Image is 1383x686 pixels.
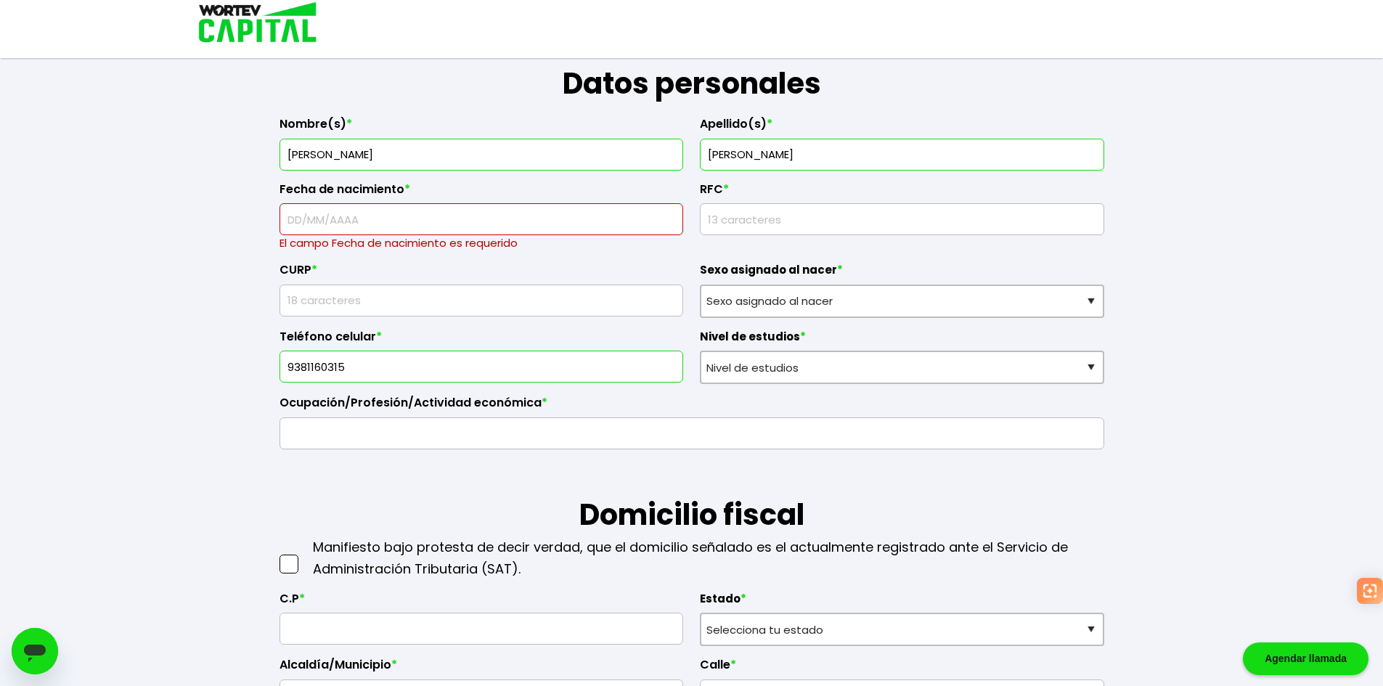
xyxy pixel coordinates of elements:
[280,235,684,251] p: El campo Fecha de nacimiento es requerido
[286,351,677,382] input: 10 dígitos
[280,592,684,613] label: C.P
[280,182,684,204] label: Fecha de nacimiento
[280,449,1104,536] h1: Domicilio fiscal
[313,536,1104,580] p: Manifiesto bajo protesta de decir verdad, que el domicilio señalado es el actualmente registrado ...
[700,182,1104,204] label: RFC
[286,285,677,316] input: 18 caracteres
[700,117,1104,139] label: Apellido(s)
[700,330,1104,351] label: Nivel de estudios
[700,263,1104,285] label: Sexo asignado al nacer
[280,117,684,139] label: Nombre(s)
[280,396,1104,417] label: Ocupación/Profesión/Actividad económica
[12,628,58,674] iframe: Botón para iniciar la ventana de mensajería
[280,11,1104,105] h1: Datos personales
[706,204,1098,234] input: 13 caracteres
[1243,642,1368,675] div: Agendar llamada
[280,330,684,351] label: Teléfono celular
[280,263,684,285] label: CURP
[700,658,1104,679] label: Calle
[286,204,677,234] input: DD/MM/AAAA
[700,592,1104,613] label: Estado
[280,658,684,679] label: Alcaldía/Municipio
